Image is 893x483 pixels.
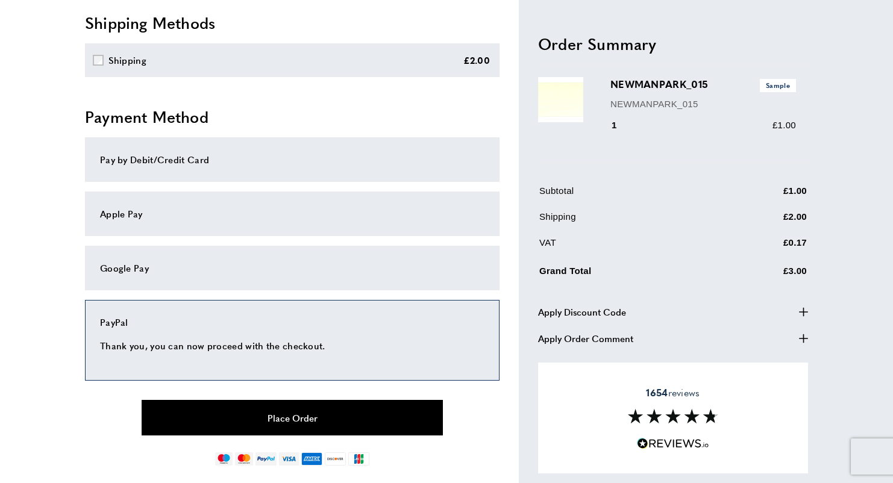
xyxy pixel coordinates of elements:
[539,210,722,233] td: Shipping
[539,235,722,259] td: VAT
[235,452,252,466] img: mastercard
[610,96,796,111] p: NEWMANPARK_015
[610,118,634,132] div: 1
[539,184,722,207] td: Subtotal
[100,207,484,221] div: Apple Pay
[100,152,484,167] div: Pay by Debit/Credit Card
[724,210,807,233] td: £2.00
[279,452,299,466] img: visa
[772,120,796,130] span: £1.00
[646,385,668,399] strong: 1654
[724,235,807,259] td: £0.17
[610,77,796,92] h3: NEWMANPARK_015
[538,331,633,345] span: Apply Order Comment
[760,79,796,92] span: Sample
[539,261,722,287] td: Grand Total
[628,409,718,423] img: Reviews section
[108,53,146,67] div: Shipping
[142,400,443,435] button: Place Order
[348,452,369,466] img: jcb
[85,106,500,128] h2: Payment Method
[637,438,709,449] img: Reviews.io 5 stars
[538,33,808,54] h2: Order Summary
[301,452,322,466] img: american-express
[100,315,484,329] div: PayPal
[100,261,484,275] div: Google Pay
[538,77,583,122] img: NEWMANPARK_015
[85,12,500,34] h2: Shipping Methods
[255,452,277,466] img: paypal
[538,304,626,319] span: Apply Discount Code
[215,452,233,466] img: maestro
[463,53,490,67] div: £2.00
[100,338,484,353] p: Thank you, you can now proceed with the checkout.
[724,184,807,207] td: £1.00
[646,387,700,399] span: reviews
[724,261,807,287] td: £3.00
[325,452,346,466] img: discover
